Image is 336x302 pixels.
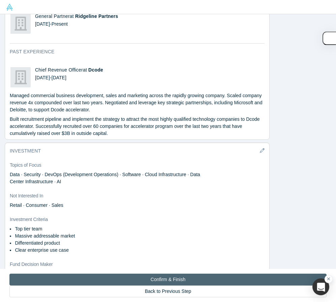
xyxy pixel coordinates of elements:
[10,67,31,87] img: Dcode's Logo
[10,92,265,113] p: Managed commercial business development, sales and marketing across the rapidly growing company. ...
[15,225,213,232] li: Top tier team
[35,13,265,19] h4: General Partner at
[6,4,13,11] img: Alchemist Vault Logo
[10,192,265,199] dt: Not Interested In
[35,75,265,81] div: [DATE] - [DATE]
[10,172,200,184] span: Data · Security · DevOps (Development Operations) · Software · Cloud Infrastructure · Data Center...
[10,162,265,169] dt: Topics of Focus
[9,274,327,285] button: Confirm & Finish
[10,202,63,208] span: Retail · Consumer · Sales
[75,13,118,19] a: Ridgeline Partners
[35,67,265,73] h4: Chief Revenue Officer at
[10,261,265,268] dt: Fund Decision Maker
[10,216,265,223] dt: Investment Criteria
[9,285,327,297] a: Back to Previous Step
[10,13,31,34] img: Ridgeline Partners's Logo
[10,116,265,137] p: Built recruitment pipeline and implement the strategy to attract the most highly qualified techno...
[15,232,213,240] li: Massive addressable market
[88,67,103,73] a: Dcode
[10,48,255,55] h3: Past Experience
[15,240,213,247] li: Differentiated product
[35,21,265,27] div: [DATE] - Present
[15,247,213,254] li: Clear enterprise use case
[10,147,255,155] h3: Investment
